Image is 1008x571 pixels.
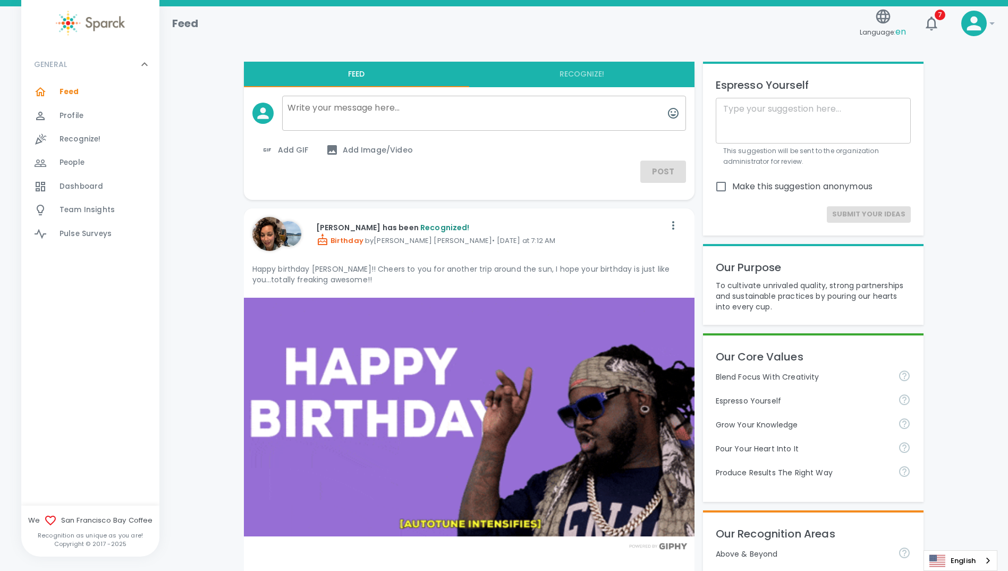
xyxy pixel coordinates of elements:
[898,417,911,430] svg: Follow your curiosity and learn together
[716,259,911,276] p: Our Purpose
[21,540,159,548] p: Copyright © 2017 - 2025
[60,181,103,192] span: Dashboard
[261,144,309,156] span: Add GIF
[898,370,911,382] svg: Achieve goals today and innovate for tomorrow
[716,348,911,365] p: Our Core Values
[716,77,911,94] p: Espresso Yourself
[21,80,159,104] a: Feed
[60,87,79,97] span: Feed
[21,48,159,80] div: GENERAL
[716,525,911,542] p: Our Recognition Areas
[34,59,67,70] p: GENERAL
[21,222,159,246] a: Pulse Surveys
[316,236,363,246] span: Birthday
[60,229,112,239] span: Pulse Surveys
[60,111,83,121] span: Profile
[316,233,665,246] p: by [PERSON_NAME] [PERSON_NAME] • [DATE] at 7:12 AM
[252,217,286,251] img: Picture of Nicole Perry
[469,62,694,87] button: Recognize!
[716,280,911,312] p: To cultivate unrivaled quality, strong partnerships and sustainable practices by pouring our hear...
[898,441,911,454] svg: Come to work to make a difference in your own way
[716,549,890,559] p: Above & Beyond
[935,10,945,20] span: 7
[732,180,873,193] span: Make this suggestion anonymous
[276,221,301,247] img: Picture of Anna Belle Heredia
[316,222,665,233] p: [PERSON_NAME] has been
[924,550,997,571] div: Language
[626,543,690,550] img: Powered by GIPHY
[716,372,890,382] p: Blend Focus With Creativity
[716,443,890,454] p: Pour Your Heart Into It
[21,104,159,128] a: Profile
[860,25,906,39] span: Language:
[21,514,159,527] span: We San Francisco Bay Coffee
[60,205,115,215] span: Team Insights
[21,128,159,151] a: Recognize!
[895,26,906,38] span: en
[60,134,101,145] span: Recognize!
[919,11,944,36] button: 7
[420,222,470,233] span: Recognized!
[21,175,159,198] a: Dashboard
[716,419,890,430] p: Grow Your Knowledge
[244,62,694,87] div: interaction tabs
[723,146,904,167] p: This suggestion will be sent to the organization administrator for review.
[716,467,890,478] p: Produce Results The Right Way
[21,531,159,540] p: Recognition as unique as you are!
[924,550,997,571] aside: Language selected: English
[56,11,125,36] img: Sparck logo
[21,151,159,174] a: People
[898,393,911,406] svg: Share your voice and your ideas
[60,157,84,168] span: People
[172,15,199,32] h1: Feed
[855,5,910,43] button: Language:en
[21,11,159,36] a: Sparck logo
[924,551,997,570] a: English
[21,80,159,250] div: GENERAL
[244,62,469,87] button: Feed
[716,396,890,406] p: Espresso Yourself
[326,144,413,156] span: Add Image/Video
[252,264,686,285] p: Happy birthday [PERSON_NAME]!! Cheers to you for another trip around the sun, I hope your birthda...
[898,465,911,478] svg: Find success working together and doing the right thing
[898,547,911,559] svg: For going above and beyond!
[21,198,159,222] a: Team Insights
